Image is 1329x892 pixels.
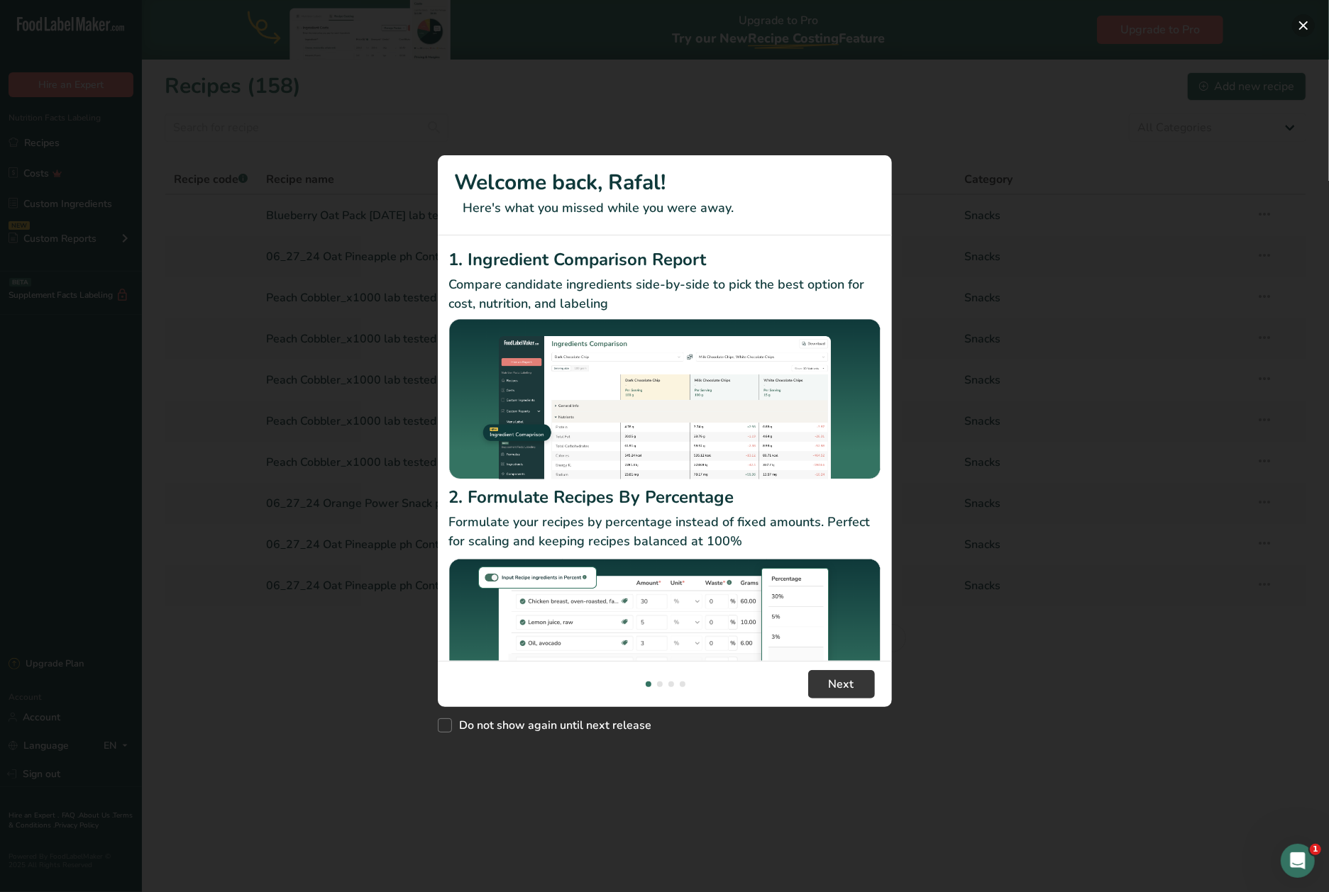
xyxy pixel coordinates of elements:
[449,557,881,727] img: Formulate Recipes By Percentage
[829,676,854,693] span: Next
[1310,844,1321,855] span: 1
[449,275,881,313] p: Compare candidate ingredients side-by-side to pick the best option for cost, nutrition, and labeling
[455,167,875,199] h1: Welcome back, Rafal!
[449,319,881,480] img: Ingredient Comparison Report
[452,718,652,732] span: Do not show again until next release
[455,199,875,218] p: Here's what you missed while you were away.
[449,513,881,551] p: Formulate your recipes by percentage instead of fixed amounts. Perfect for scaling and keeping re...
[808,670,875,698] button: Next
[1281,844,1315,878] iframe: Intercom live chat
[449,484,881,510] h2: 2. Formulate Recipes By Percentage
[449,247,881,272] h2: 1. Ingredient Comparison Report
